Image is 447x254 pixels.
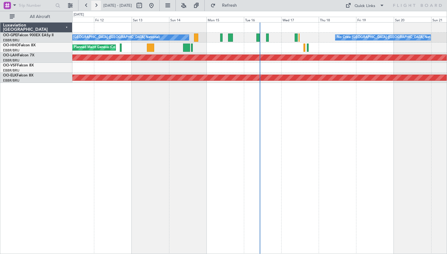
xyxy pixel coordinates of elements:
[355,3,375,9] div: Quick Links
[319,17,356,22] div: Thu 18
[3,54,18,57] span: OO-LAH
[57,17,94,22] div: Thu 11
[3,74,33,77] a: OO-ELKFalcon 8X
[394,17,431,22] div: Sat 20
[208,1,244,10] button: Refresh
[3,54,34,57] a: OO-LAHFalcon 7X
[217,3,242,8] span: Refresh
[58,33,160,42] div: No Crew [GEOGRAPHIC_DATA] ([GEOGRAPHIC_DATA] National)
[103,3,132,8] span: [DATE] - [DATE]
[3,44,36,47] a: OO-HHOFalcon 8X
[337,33,439,42] div: No Crew [GEOGRAPHIC_DATA] ([GEOGRAPHIC_DATA] National)
[169,17,206,22] div: Sun 14
[3,44,19,47] span: OO-HHO
[16,15,64,19] span: All Aircraft
[3,74,17,77] span: OO-ELK
[94,17,131,22] div: Fri 12
[3,34,54,37] a: OO-GPEFalcon 900EX EASy II
[74,43,124,52] div: Planned Maint Geneva (Cointrin)
[281,17,319,22] div: Wed 17
[3,58,19,63] a: EBBR/BRU
[3,78,19,83] a: EBBR/BRU
[7,12,66,22] button: All Aircraft
[244,17,281,22] div: Tue 16
[3,68,19,73] a: EBBR/BRU
[3,64,17,67] span: OO-VSF
[356,17,393,22] div: Fri 19
[3,48,19,53] a: EBBR/BRU
[132,17,169,22] div: Sat 13
[3,64,34,67] a: OO-VSFFalcon 8X
[74,12,84,17] div: [DATE]
[19,1,54,10] input: Trip Number
[3,38,19,43] a: EBBR/BRU
[206,17,244,22] div: Mon 15
[3,34,17,37] span: OO-GPE
[342,1,387,10] button: Quick Links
